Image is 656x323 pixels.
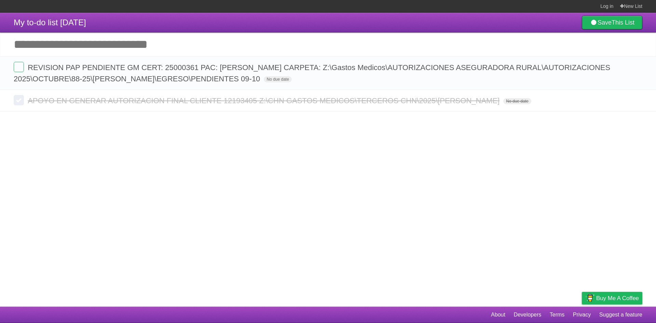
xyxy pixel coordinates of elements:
img: Buy me a coffee [585,292,594,304]
a: Developers [514,308,541,321]
a: Suggest a feature [599,308,642,321]
label: Done [14,95,24,105]
label: Done [14,62,24,72]
a: Terms [550,308,565,321]
span: APOYO EN GENERAR AUTORIZACION FINAL CLIENTE 12193405 Z:\CHN GASTOS MEDICOS\TERCEROS CHN\2025\[PER... [28,96,501,105]
span: My to-do list [DATE] [14,18,86,27]
b: This List [612,19,634,26]
span: Buy me a coffee [596,292,639,304]
a: SaveThis List [582,16,642,29]
span: No due date [264,76,291,82]
span: No due date [503,98,531,104]
a: Privacy [573,308,591,321]
a: About [491,308,505,321]
span: REVISION PAP PENDIENTE GM CERT: 25000361 PAC: [PERSON_NAME] CARPETA: Z:\Gastos Medicos\AUTORIZACI... [14,63,610,83]
a: Buy me a coffee [582,292,642,305]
